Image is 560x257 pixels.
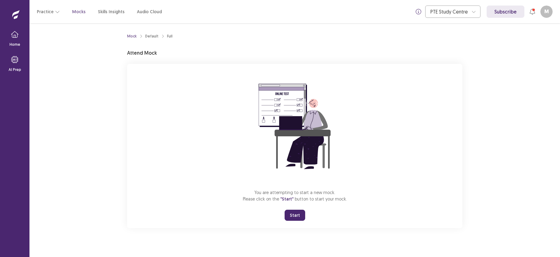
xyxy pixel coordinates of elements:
nav: breadcrumb [127,33,173,39]
p: Home [10,42,20,47]
p: AI Prep [9,67,21,72]
p: Attend Mock [127,49,157,56]
div: Default [145,33,158,39]
a: Mocks [72,9,86,15]
a: Audio Cloud [137,9,162,15]
div: PTE Study Centre [430,6,469,18]
button: info [413,6,424,17]
button: Practice [37,6,60,17]
a: Skills Insights [98,9,125,15]
p: You are attempting to start a new mock. Please click on the button to start your mock. [243,189,347,202]
a: Subscribe [487,6,524,18]
a: Mock [127,33,137,39]
button: Start [285,210,305,221]
img: attend-mock [239,71,350,182]
button: M [540,6,553,18]
div: Full [167,33,173,39]
span: "Start" [280,196,294,202]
